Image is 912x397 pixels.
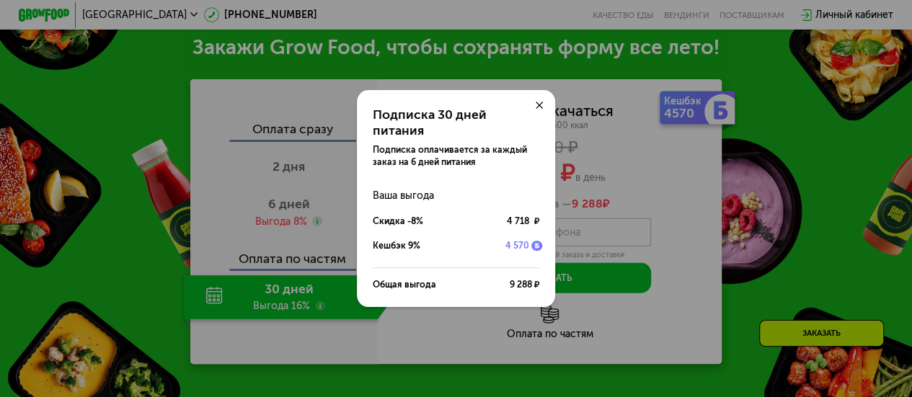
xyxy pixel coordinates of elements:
div: Кешбэк 9% [373,239,420,252]
div: 4 718 [506,215,539,228]
div: Подписка оплачивается за каждый заказ на 6 дней питания [373,143,540,169]
div: Скидка -8% [373,215,423,228]
div: Общая выгода [373,278,436,291]
div: 4 570 [505,239,529,252]
div: 9 288 ₽ [509,278,539,291]
span: ₽ [534,215,539,228]
div: Ваша выгода [373,184,540,209]
div: Подписка 30 дней питания [373,107,540,138]
img: 6xeK+bnrLZRvzRLey9cVV0aawxAWkhVmW4SzEOizXnv0wjBB+vEVbWRv4Gmd1xEAAAAASUVORK5CYII= [531,241,541,251]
